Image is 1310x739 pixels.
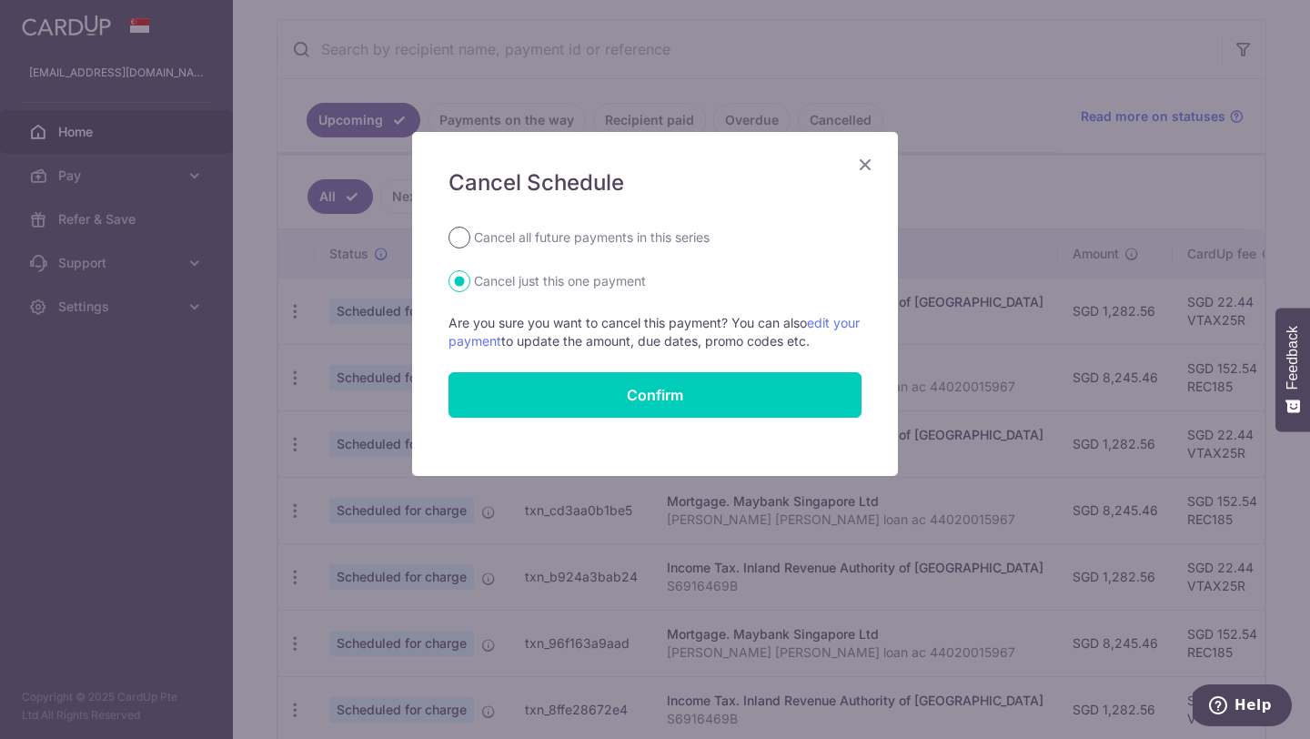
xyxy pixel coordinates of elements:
p: Are you sure you want to cancel this payment? You can also to update the amount, due dates, promo... [448,314,862,350]
label: Cancel just this one payment [474,270,646,292]
iframe: Opens a widget where you can find more information [1193,684,1292,730]
span: Feedback [1285,326,1301,390]
button: Confirm [448,372,862,418]
button: Feedback - Show survey [1275,308,1310,431]
label: Cancel all future payments in this series [474,227,710,248]
h5: Cancel Schedule [448,168,862,197]
button: Close [854,154,876,176]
